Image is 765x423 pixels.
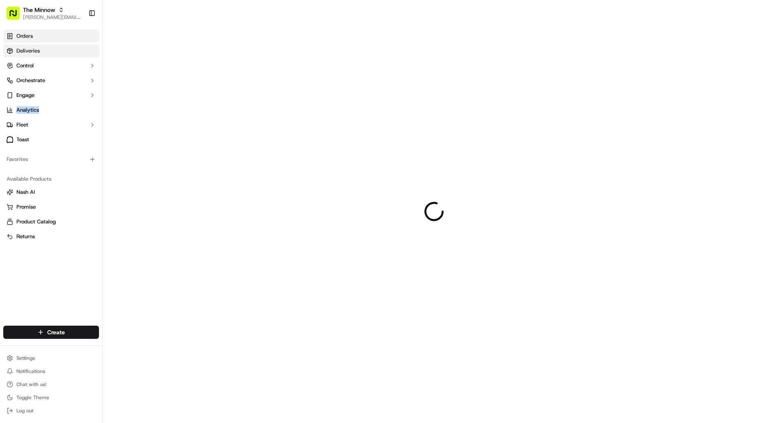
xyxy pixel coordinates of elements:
span: Pylon [82,182,99,188]
span: Deliveries [16,47,40,55]
span: [PERSON_NAME] [25,127,67,134]
span: Orchestrate [16,77,45,84]
span: Toggle Theme [16,394,49,401]
span: Create [47,328,65,336]
span: Product Catalog [16,218,56,225]
img: 1736555255976-a54dd68f-1ca7-489b-9aae-adbdc363a1c4 [8,78,23,93]
button: See all [127,105,149,115]
a: Powered byPylon [58,181,99,188]
img: Toast logo [7,136,13,143]
button: Product Catalog [3,215,99,228]
span: Promise [16,203,36,211]
div: Available Products [3,172,99,186]
p: Welcome 👋 [8,33,149,46]
button: Chat with us! [3,379,99,390]
button: Orchestrate [3,74,99,87]
button: Notifications [3,366,99,377]
span: Toast [16,136,29,143]
button: Start new chat [140,81,149,91]
a: Returns [7,233,96,240]
a: Toast [3,133,99,146]
button: Fleet [3,118,99,131]
span: Fleet [16,121,28,129]
div: We're available if you need us! [37,87,113,93]
div: Past conversations [8,107,55,113]
span: API Documentation [78,161,132,170]
span: 4:34 PM [73,127,92,134]
img: Darren Yondorf [8,120,21,133]
span: • [68,127,71,134]
button: The Minnow [23,6,55,14]
button: The Minnow[PERSON_NAME][EMAIL_ADDRESS][DOMAIN_NAME] [3,3,85,23]
a: 💻API Documentation [66,158,135,173]
span: Nash AI [16,189,35,196]
a: Orders [3,30,99,43]
span: Chat with us! [16,381,46,388]
button: Log out [3,405,99,416]
span: Analytics [16,106,39,114]
button: Promise [3,200,99,214]
span: Notifications [16,368,45,375]
a: Promise [7,203,96,211]
span: Control [16,62,34,69]
span: Log out [16,407,33,414]
span: Orders [16,32,33,40]
div: 💻 [69,162,76,169]
a: Nash AI [7,189,96,196]
button: Create [3,326,99,339]
div: Start new chat [37,78,135,87]
a: Deliveries [3,44,99,57]
span: Returns [16,233,35,240]
button: Toggle Theme [3,392,99,403]
button: [PERSON_NAME][EMAIL_ADDRESS][DOMAIN_NAME] [23,14,82,21]
a: 📗Knowledge Base [5,158,66,173]
img: Nash [8,8,25,25]
input: Got a question? Start typing here... [21,53,148,62]
a: Analytics [3,103,99,117]
img: 8016278978528_b943e370aa5ada12b00a_72.png [17,78,32,93]
span: Engage [16,92,34,99]
button: Engage [3,89,99,102]
span: Settings [16,355,35,361]
a: Product Catalog [7,218,96,225]
button: Control [3,59,99,72]
span: Knowledge Base [16,161,63,170]
button: Nash AI [3,186,99,199]
button: Settings [3,352,99,364]
div: 📗 [8,162,15,169]
div: Favorites [3,153,99,166]
button: Returns [3,230,99,243]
